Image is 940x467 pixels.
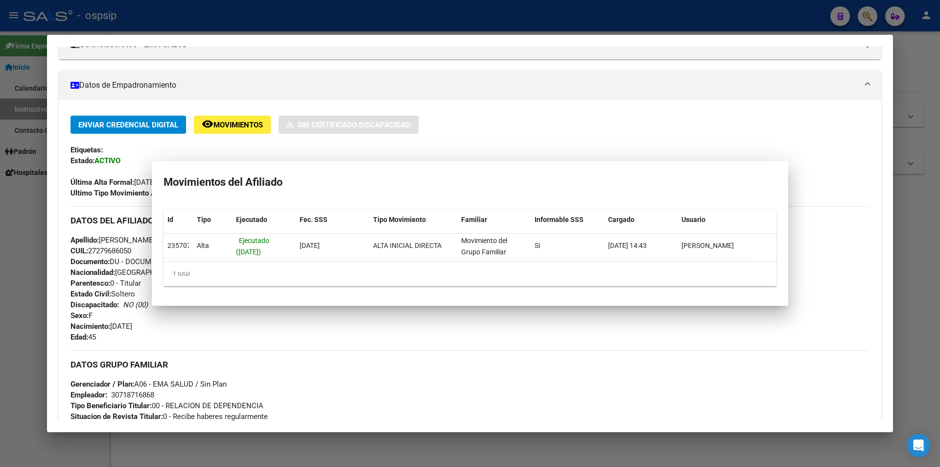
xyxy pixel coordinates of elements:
span: 235707 [167,242,191,249]
span: Alta [197,242,209,249]
span: [DATE] [70,322,132,331]
span: Fec. SSS [300,216,328,223]
button: Movimientos [194,116,271,134]
button: Enviar Credencial Digital [70,116,186,134]
strong: Empleador: [70,391,107,399]
span: ALTA INICIAL DIRECTA [373,242,442,249]
strong: ACTIVO [94,156,120,165]
span: 0 - Recibe haberes regularmente [70,412,268,421]
strong: Estado: [70,156,94,165]
strong: Edad: [70,333,88,342]
strong: Parentesco: [70,279,110,288]
div: Open Intercom Messenger [907,434,930,457]
span: Ejecutado [236,216,267,223]
span: Id [167,216,173,223]
datatable-header-cell: Tipo Movimiento [369,209,457,230]
strong: Discapacitado: [70,300,119,309]
span: Informable SSS [535,216,584,223]
strong: Sexo: [70,311,89,320]
datatable-header-cell: Tipo [193,209,232,230]
strong: Última Alta Formal: [70,178,134,187]
span: [DATE] 14:43 [608,242,647,249]
strong: Documento: [70,257,110,266]
button: Sin Certificado Discapacidad [279,116,419,134]
div: 1 total [164,262,776,286]
strong: Ultimo Tipo Movimiento Alta: [70,189,166,197]
span: Tipo [197,216,211,223]
span: A06 - EMA SALUD / Sin Plan [70,380,227,389]
strong: CUIL: [70,246,88,255]
span: ALTA INICIAL DIRECTA [70,189,241,197]
datatable-header-cell: Cargado [604,209,678,230]
strong: Gerenciador / Plan: [70,380,134,389]
span: Sin Certificado Discapacidad [298,121,411,129]
span: DU - DOCUMENTO UNICO 27968605 [70,257,228,266]
datatable-header-cell: Informable SSS [531,209,604,230]
datatable-header-cell: Fec. SSS [296,209,369,230]
strong: Etiquetas: [70,146,103,154]
i: NO (00) [123,300,148,309]
span: Cargado [608,216,634,223]
strong: Nacionalidad: [70,268,115,277]
mat-expansion-panel-header: Datos de Empadronamiento [59,71,881,100]
h3: DATOS GRUPO FAMILIAR [70,359,869,370]
div: 30718716868 [111,390,154,400]
strong: Tipo Beneficiario Titular: [70,401,152,410]
strong: Nacimiento: [70,322,110,331]
span: Movimiento del Grupo Familiar [461,237,507,256]
span: 45 [70,333,96,342]
span: [DATE] [300,242,320,249]
strong: Estado Civil: [70,290,111,298]
h3: DATOS DEL AFILIADO [70,215,869,226]
span: Si [535,242,540,249]
datatable-header-cell: Id [164,209,193,230]
span: 27279686050 [70,246,131,255]
span: Ejecutado ([DATE]) [236,237,269,256]
span: 0 - Titular [70,279,141,288]
span: Usuario [681,216,705,223]
span: Soltero [70,290,135,298]
strong: Apellido: [70,236,99,245]
datatable-header-cell: Usuario [678,209,751,230]
span: [PERSON_NAME] [70,236,155,245]
datatable-header-cell: Familiar [457,209,531,230]
span: 00 - RELACION DE DEPENDENCIA [70,401,263,410]
span: Tipo Movimiento [373,216,426,223]
datatable-header-cell: Ejecutado [232,209,296,230]
span: [PERSON_NAME] [681,242,734,249]
span: Enviar Credencial Digital [78,121,178,129]
span: Familiar [461,216,487,223]
mat-panel-title: Datos de Empadronamiento [70,79,858,91]
span: Movimientos [213,121,263,129]
strong: Situacion de Revista Titular: [70,412,163,421]
span: F [70,311,93,320]
span: [GEOGRAPHIC_DATA] [70,268,186,277]
h2: Movimientos del Afiliado [164,173,776,192]
span: [DATE] [70,178,156,187]
mat-icon: remove_red_eye [202,118,213,130]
